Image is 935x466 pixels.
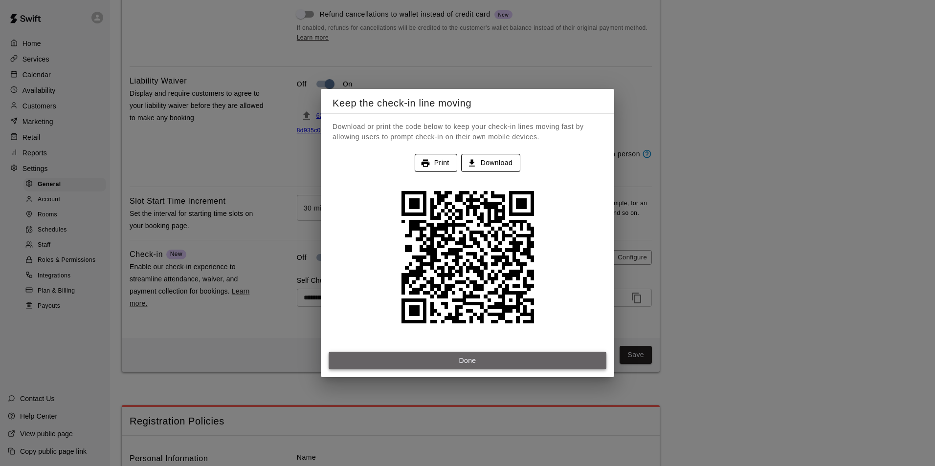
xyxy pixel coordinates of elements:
button: Download [461,154,520,172]
img: Self Check-in QR Code [394,184,541,330]
button: Print [415,154,457,172]
p: Download or print the code below to keep your check-in lines moving fast by allowing users to pro... [333,122,595,142]
h5: Keep the check-in line moving [333,97,602,110]
button: Done [329,352,606,370]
